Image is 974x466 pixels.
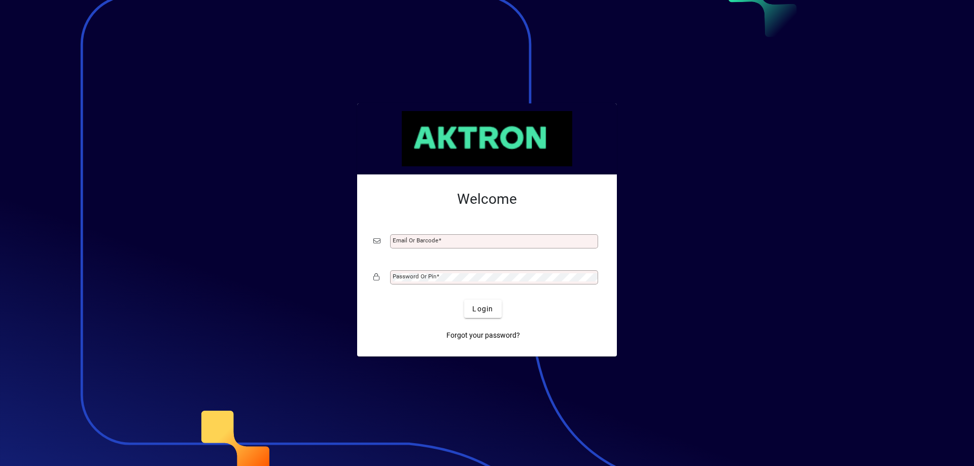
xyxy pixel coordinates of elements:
span: Forgot your password? [446,330,520,341]
span: Login [472,304,493,314]
button: Login [464,300,501,318]
h2: Welcome [373,191,601,208]
a: Forgot your password? [442,326,524,344]
mat-label: Password or Pin [393,273,436,280]
mat-label: Email or Barcode [393,237,438,244]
